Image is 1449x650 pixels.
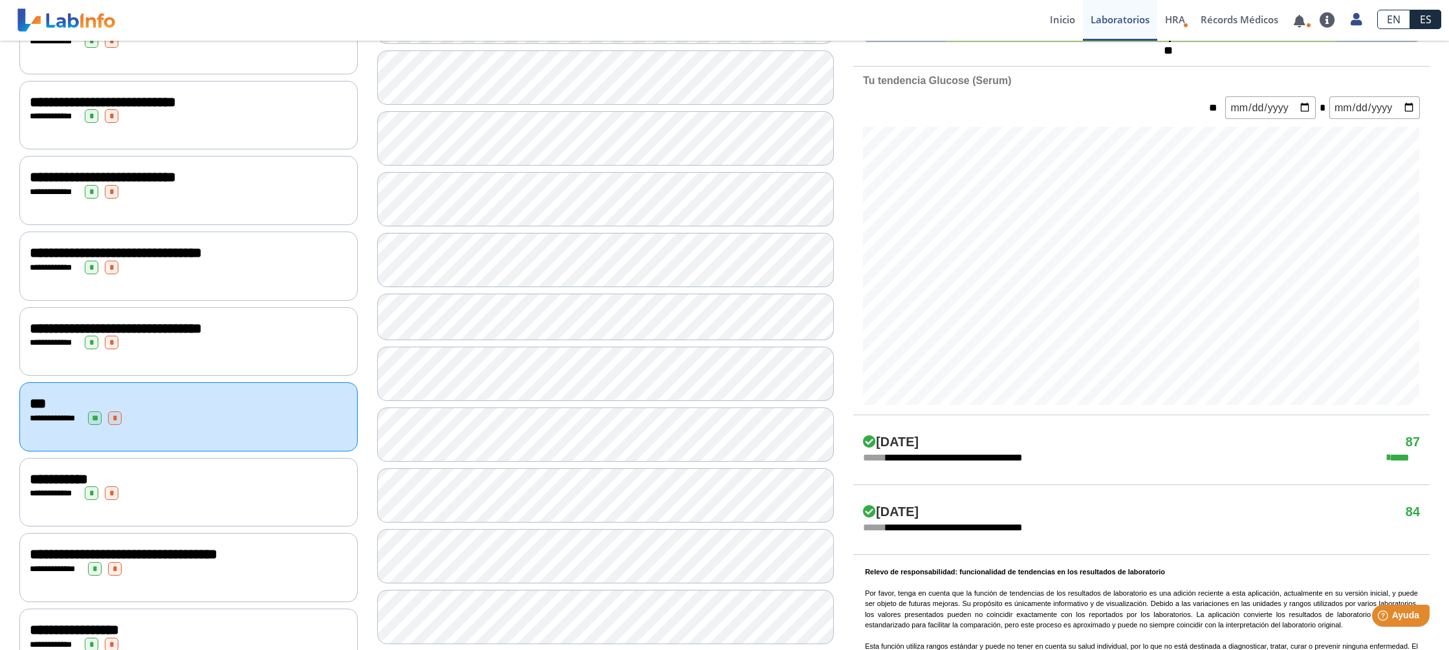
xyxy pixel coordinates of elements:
[1329,96,1420,119] input: mm/dd/yyyy
[863,504,919,520] h4: [DATE]
[1377,10,1410,29] a: EN
[1165,13,1185,26] span: HRA
[865,568,1165,576] b: Relevo de responsabilidad: funcionalidad de tendencias en los resultados de laboratorio
[1406,504,1420,520] h4: 84
[1225,96,1316,119] input: mm/dd/yyyy
[863,435,919,450] h4: [DATE]
[1334,600,1435,636] iframe: Help widget launcher
[863,75,1011,86] b: Tu tendencia Glucose (Serum)
[1410,10,1441,29] a: ES
[1406,435,1420,450] h4: 87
